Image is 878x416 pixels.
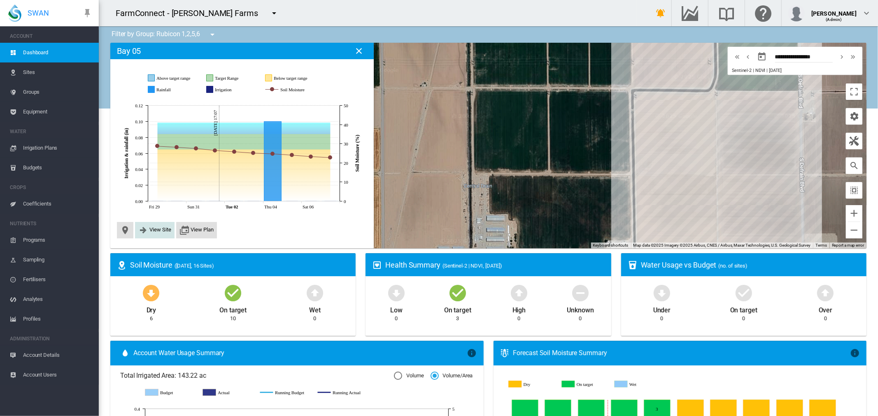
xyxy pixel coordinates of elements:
div: Under [653,303,671,315]
div: Dry [147,303,156,315]
g: Running Actual [318,389,367,396]
span: Programs [23,230,92,250]
div: 6 [150,315,153,322]
circle: Soil Moisture Sep 01, 2025 26.491665254518534 [213,149,217,152]
tspan: 10 [344,180,348,185]
img: profile.jpg [788,5,805,21]
md-icon: Go to the Data Hub [680,8,700,18]
div: Filter by Group: Rubicon 1,2,5,6 [105,26,223,43]
button: md-calendar [754,49,770,65]
md-icon: icon-checkbox-marked-circle [223,283,243,303]
div: [PERSON_NAME] [811,6,857,14]
div: 0 [313,315,316,322]
img: SWAN-Landscape-Logo-Colour-drop.png [8,5,21,22]
md-icon: icon-arrow-up-bold-circle [815,283,835,303]
button: icon-arrow-right-bold View Site [138,225,171,235]
div: Over [819,303,833,315]
span: SWAN [28,8,49,18]
tspan: 0.02 [135,183,143,188]
circle: Soil Moisture Sep 05, 2025 24.02534154143837 [290,153,293,157]
md-icon: icon-arrow-down-bold-circle [141,283,161,303]
span: Total Irrigated Area: 143.22 ac [120,371,394,380]
button: icon-menu-down [266,5,282,21]
button: icon-chevron-double-left [732,52,743,62]
span: ([DATE], 16 Sites) [175,263,214,269]
div: 0 [579,315,582,322]
tspan: Irrigation & rainfall (in) [123,128,129,178]
md-icon: icon-arrow-down-bold-circle [652,283,672,303]
md-icon: icon-pin [82,8,92,18]
g: Wet [615,381,662,388]
tspan: Fri 29 [149,204,160,209]
span: Map data ©2025 Imagery ©2025 Airbus, CNES / Airbus, Maxar Technologies, U.S. Geological Survey [633,243,811,247]
tspan: 50 [344,103,348,108]
span: View Plan [191,226,214,233]
md-icon: Search the knowledge base [717,8,736,18]
g: Running Budget [260,389,310,396]
tspan: Thu 04 [264,204,277,209]
circle: Soil Moisture Aug 29, 2025 28.703384313100226 [156,144,159,148]
tspan: 0.08 [135,135,143,140]
button: icon-bell-ring [652,5,669,21]
g: Irrigation [206,86,256,93]
tspan: 0 [344,199,346,204]
circle: Soil Moisture Aug 30, 2025 28.140465404213757 [175,146,178,149]
span: Equipment [23,102,92,122]
button: icon-menu-down [204,26,221,43]
span: CROPS [10,181,92,194]
span: WATER [10,125,92,138]
md-icon: icon-menu-down [269,8,279,18]
span: View Site [149,226,171,233]
span: | [DATE] [766,68,781,73]
button: Zoom in [846,205,862,222]
tspan: 30 [344,141,348,146]
md-icon: icon-checkbox-marked-circle [734,283,754,303]
button: icon-magnify [846,157,862,174]
span: (Sentinel-2 | NDVI, [DATE]) [442,263,502,269]
div: 0 [742,315,745,322]
md-icon: icon-minus-circle [571,283,590,303]
md-icon: icon-chevron-left [743,52,752,62]
md-icon: icon-magnify [849,161,859,171]
button: Keyboard shortcuts [593,243,629,248]
span: (no. of sites) [718,263,748,269]
md-icon: icon-bell-ring [656,8,666,18]
tspan: Tue 02 [226,204,238,209]
button: icon-calendar-multiple View Plan [179,225,214,235]
div: 0 [517,315,520,322]
circle: Soil Moisture Sep 04, 2025 24.707978953534006 [271,152,274,155]
circle: Soil Moisture Aug 31, 2025 27.49948803932866 [194,147,198,150]
circle: Soil Moisture Sep 07, 2025 22.759133721466497 [328,156,332,159]
tspan: 40 [344,122,348,127]
tspan: 0.12 [135,103,143,108]
md-icon: icon-heart-box-outline [372,260,382,270]
g: Actual [203,389,252,396]
md-icon: icon-menu-down [207,30,217,39]
div: 3 [456,315,459,322]
span: (Admin) [826,17,842,22]
div: High [512,303,526,315]
button: icon-cog [846,108,862,125]
button: Close [351,43,367,59]
md-icon: icon-arrow-right-bold [138,225,148,235]
h2: Bay 05 [117,46,141,56]
md-icon: icon-chevron-down [862,8,871,18]
g: Rainfall Sep 04, 2025 0.1 [264,121,281,201]
span: Sites [23,62,92,82]
div: FarmConnect - [PERSON_NAME] Farms [116,7,265,19]
g: Below target range [265,74,315,82]
div: Health Summary [385,260,604,270]
circle: Soil Moisture Sep 06, 2025 23.274100810074092 [309,155,312,158]
div: On target [444,303,471,315]
a: Report a map error [832,243,864,247]
g: On target [562,381,609,388]
div: On target [730,303,757,315]
md-icon: icon-arrow-up-bold-circle [509,283,529,303]
button: Toggle fullscreen view [846,83,862,100]
circle: Soil Moisture Sep 03, 2025 25.11261242751432 [252,151,255,155]
md-icon: icon-information [467,348,477,358]
md-icon: icon-cog [849,111,859,121]
md-icon: icon-thermometer-lines [500,348,510,358]
md-icon: icon-arrow-down-bold-circle [387,283,406,303]
span: Budgets [23,158,92,178]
